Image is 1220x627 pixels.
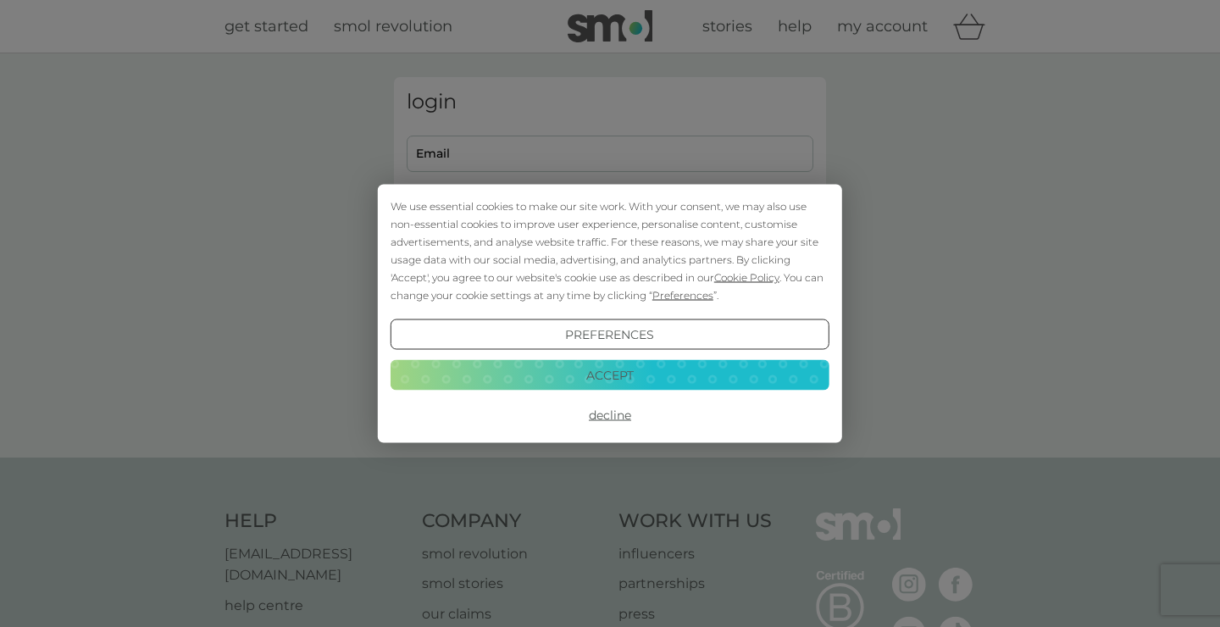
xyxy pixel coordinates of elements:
button: Decline [391,400,829,430]
div: We use essential cookies to make our site work. With your consent, we may also use non-essential ... [391,197,829,304]
div: Cookie Consent Prompt [378,185,842,443]
span: Preferences [652,289,713,302]
button: Accept [391,359,829,390]
button: Preferences [391,319,829,350]
span: Cookie Policy [714,271,779,284]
